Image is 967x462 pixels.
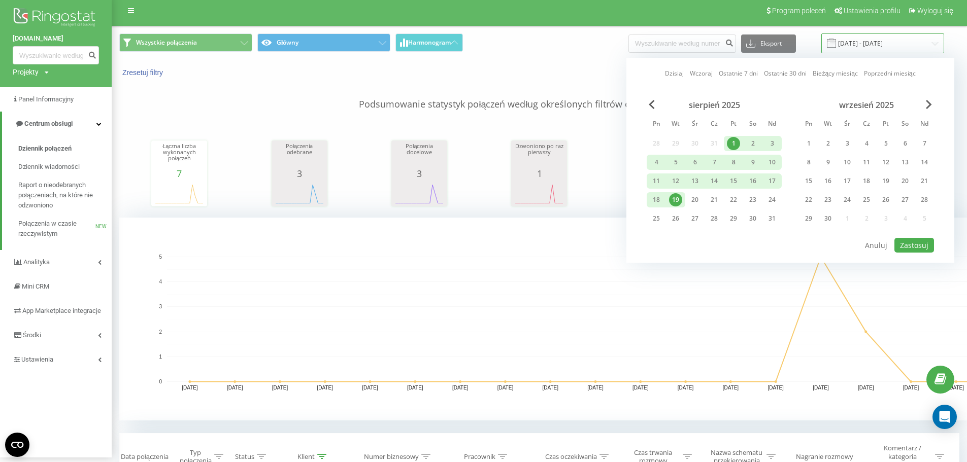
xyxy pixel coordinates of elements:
div: 3 [394,168,445,179]
div: śr 24 wrz 2025 [838,192,857,207]
div: 10 [841,156,854,169]
div: śr 27 sie 2025 [685,211,705,226]
span: Raport o nieodebranych połączeniach, na które nie odzwoniono [18,180,107,210]
button: Open CMP widget [5,433,29,457]
button: Anuluj [859,238,893,253]
div: Łączna liczba wykonanych połączeń [154,143,205,168]
text: [DATE] [948,385,964,390]
div: czw 7 sie 2025 [705,155,724,170]
abbr: środa [840,117,855,132]
text: [DATE] [768,385,784,390]
div: pon 22 wrz 2025 [799,192,818,207]
div: 17 [841,174,854,188]
div: 19 [879,174,892,188]
div: 22 [727,193,740,206]
text: [DATE] [587,385,604,390]
div: pt 26 wrz 2025 [876,192,895,207]
div: sob 2 sie 2025 [743,136,762,151]
div: ndz 14 wrz 2025 [915,155,934,170]
span: Wszystkie połączenia [136,39,197,47]
text: [DATE] [723,385,739,390]
div: A chart. [394,179,445,209]
div: Status [235,452,254,461]
text: [DATE] [407,385,423,390]
text: 3 [159,304,162,310]
div: wt 26 sie 2025 [666,211,685,226]
div: śr 3 wrz 2025 [838,136,857,151]
div: 15 [802,174,815,188]
div: 20 [898,174,912,188]
text: [DATE] [903,385,919,390]
div: 9 [821,156,835,169]
div: 21 [918,174,931,188]
div: sob 16 sie 2025 [743,173,762,189]
div: 30 [821,212,835,225]
div: 11 [650,174,663,188]
text: 2 [159,329,162,335]
div: śr 17 wrz 2025 [838,173,857,189]
div: pt 29 sie 2025 [724,211,743,226]
span: Next Month [926,100,932,109]
div: 27 [688,212,702,225]
abbr: poniedziałek [801,117,816,132]
abbr: czwartek [859,117,874,132]
div: 14 [708,174,721,188]
div: 4 [650,156,663,169]
div: pt 22 sie 2025 [724,192,743,207]
span: Mini CRM [22,282,49,290]
div: 23 [821,193,835,206]
span: Centrum obsługi [24,120,73,127]
div: pon 11 sie 2025 [647,173,666,189]
div: ndz 7 wrz 2025 [915,136,934,151]
div: 23 [746,193,759,206]
abbr: czwartek [707,117,722,132]
text: [DATE] [497,385,514,390]
div: pt 19 wrz 2025 [876,173,895,189]
div: Data połączenia [121,452,169,461]
text: [DATE] [362,385,378,390]
div: śr 13 sie 2025 [685,173,705,189]
div: 6 [688,156,702,169]
div: 16 [821,174,835,188]
div: ndz 21 wrz 2025 [915,173,934,189]
a: Dziennik wiadomości [18,158,112,176]
abbr: wtorek [820,117,836,132]
div: 1 [514,168,564,179]
div: wt 9 wrz 2025 [818,155,838,170]
div: 15 [727,174,740,188]
div: 3 [841,137,854,150]
div: 12 [879,156,892,169]
div: 24 [841,193,854,206]
text: [DATE] [813,385,829,390]
div: śr 20 sie 2025 [685,192,705,207]
text: 4 [159,279,162,285]
button: Główny [257,33,390,52]
abbr: wtorek [668,117,683,132]
div: 13 [688,174,702,188]
div: 29 [802,212,815,225]
div: 2 [821,137,835,150]
div: Numer biznesowy [364,452,419,461]
div: ndz 3 sie 2025 [762,136,782,151]
abbr: poniedziałek [649,117,664,132]
span: Połączenia w czasie rzeczywistym [18,219,95,239]
svg: A chart. [274,179,325,209]
div: wt 30 wrz 2025 [818,211,838,226]
button: Wszystkie połączenia [119,33,252,52]
div: pon 18 sie 2025 [647,192,666,207]
text: [DATE] [632,385,649,390]
text: 5 [159,254,162,260]
abbr: niedziela [764,117,780,132]
div: 1 [802,137,815,150]
div: czw 18 wrz 2025 [857,173,876,189]
div: czw 21 sie 2025 [705,192,724,207]
div: śr 10 wrz 2025 [838,155,857,170]
abbr: piątek [878,117,893,132]
a: [DOMAIN_NAME] [13,33,99,44]
div: 26 [879,193,892,206]
div: czw 25 wrz 2025 [857,192,876,207]
div: pon 25 sie 2025 [647,211,666,226]
span: Środki [23,331,41,339]
div: 18 [860,174,873,188]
